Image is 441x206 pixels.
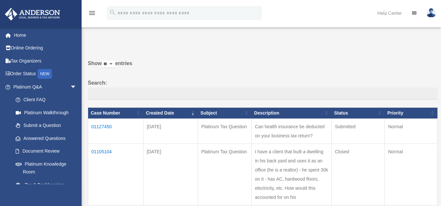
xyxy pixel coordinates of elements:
td: Can health insurance be deducted on your business tax return? [252,118,332,144]
a: Answered Questions [9,132,80,145]
td: Normal [385,144,437,205]
input: Search: [88,88,438,100]
td: Platinum Tax Question [198,118,251,144]
img: User Pic [426,8,436,18]
th: Description: activate to sort column ascending [252,108,332,119]
a: Tax & Bookkeeping Packages [9,178,83,199]
td: [DATE] [143,144,198,205]
a: Document Review [9,145,83,158]
label: Search: [88,78,438,100]
td: 01105104 [88,144,144,205]
th: Created Date: activate to sort column ascending [143,108,198,119]
a: menu [88,11,96,17]
select: Showentries [102,61,115,68]
a: Order StatusNEW [5,67,87,81]
img: Anderson Advisors Platinum Portal [3,8,62,21]
span: arrow_drop_down [70,80,83,94]
div: NEW [38,69,52,79]
i: menu [88,9,96,17]
a: Online Ordering [5,42,87,55]
label: Show entries [88,59,438,75]
a: Tax Organizers [5,54,87,67]
a: Client FAQ [9,93,83,106]
th: Subject: activate to sort column ascending [198,108,251,119]
a: Home [5,29,87,42]
td: I have a client that built a dwelling in his back yard and uses it as an office (he is a realtor)... [252,144,332,205]
a: Platinum Q&Aarrow_drop_down [5,80,83,93]
td: [DATE] [143,118,198,144]
td: Normal [385,118,437,144]
th: Status: activate to sort column ascending [331,108,385,119]
i: search [109,9,116,16]
th: Priority: activate to sort column ascending [385,108,437,119]
a: Platinum Walkthrough [9,106,83,119]
th: Case Number: activate to sort column ascending [88,108,144,119]
a: Platinum Knowledge Room [9,158,83,178]
td: Platinum Tax Question [198,144,251,205]
td: Submitted [331,118,385,144]
td: Closed [331,144,385,205]
a: Submit a Question [9,119,83,132]
td: 01127450 [88,118,144,144]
